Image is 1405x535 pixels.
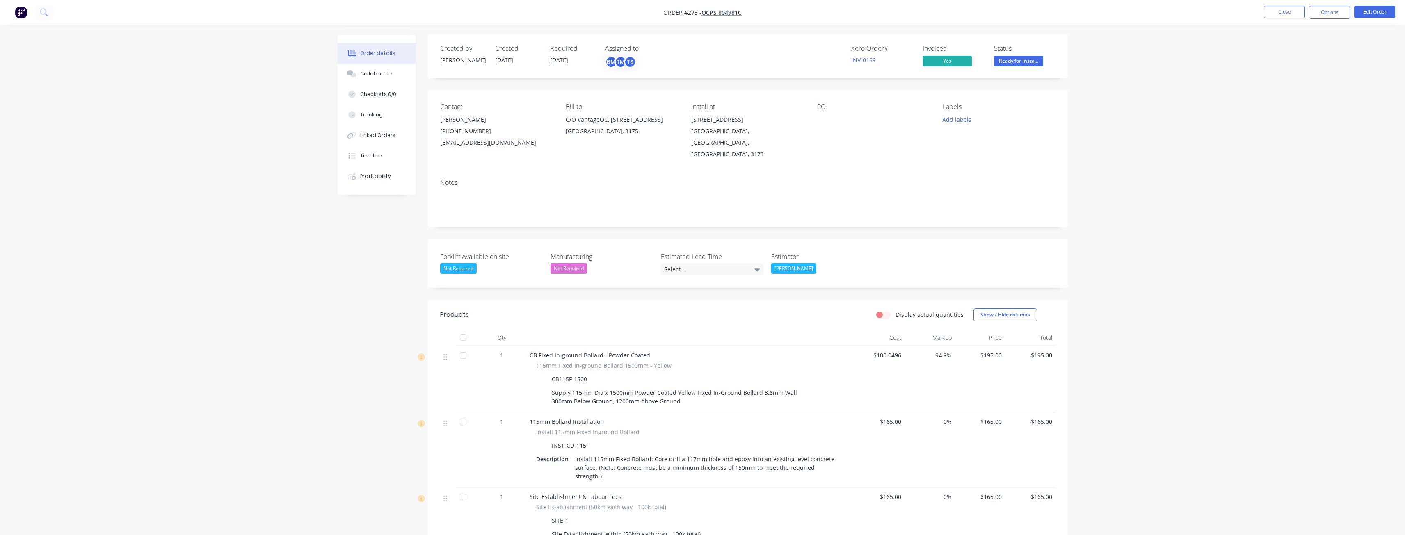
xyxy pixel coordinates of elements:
span: 0% [908,417,952,426]
span: $165.00 [858,492,902,501]
div: CB115F-1500 [548,373,590,385]
div: [PERSON_NAME][PHONE_NUMBER][EMAIL_ADDRESS][DOMAIN_NAME] [440,114,553,148]
div: Markup [905,330,955,346]
span: Yes [923,56,972,66]
div: C/O VantageOC, [STREET_ADDRESS][GEOGRAPHIC_DATA], 3175 [566,114,678,140]
div: Invoiced [923,45,984,52]
div: [GEOGRAPHIC_DATA], [GEOGRAPHIC_DATA], [GEOGRAPHIC_DATA], 3173 [691,125,804,160]
div: Not Required [551,263,587,274]
div: Created by [440,45,485,52]
div: [PHONE_NUMBER] [440,125,553,137]
span: $195.00 [958,351,1002,360]
div: Bill to [566,103,678,111]
div: Profitability [360,173,391,180]
div: Not Required [440,263,477,274]
div: TS [624,56,636,68]
span: Ready for Insta... [994,56,1043,66]
a: INV-0169 [851,56,876,64]
div: Select... [661,263,763,275]
div: Assigned to [605,45,687,52]
span: 0% [908,492,952,501]
button: Options [1309,6,1350,19]
button: Timeline [338,146,416,166]
div: Linked Orders [360,132,395,139]
span: $165.00 [858,417,902,426]
div: Xero Order # [851,45,913,52]
div: Labels [943,103,1055,111]
div: INST-CD-115F [548,439,592,451]
span: 1 [500,351,503,360]
div: Contact [440,103,553,111]
button: Show / Hide columns [973,308,1037,321]
div: Checklists 0/0 [360,91,396,98]
button: Order details [338,43,416,64]
span: [DATE] [495,56,513,64]
button: Close [1264,6,1305,18]
div: [STREET_ADDRESS][GEOGRAPHIC_DATA], [GEOGRAPHIC_DATA], [GEOGRAPHIC_DATA], 3173 [691,114,804,160]
button: Linked Orders [338,125,416,146]
div: [PERSON_NAME] [771,263,816,274]
div: Total [1005,330,1055,346]
div: Timeline [360,152,382,159]
div: [PERSON_NAME] [440,114,553,125]
a: OCPS 804981C [701,9,742,16]
button: Profitability [338,166,416,187]
div: [GEOGRAPHIC_DATA], 3175 [566,125,678,137]
div: [STREET_ADDRESS] [691,114,804,125]
button: Ready for Insta... [994,56,1043,68]
button: Collaborate [338,64,416,84]
div: Products [440,310,469,320]
div: C/O VantageOC, [STREET_ADDRESS] [566,114,678,125]
div: Collaborate [360,70,393,77]
span: $165.00 [1008,492,1052,501]
div: Created [495,45,540,52]
span: $165.00 [958,417,1002,426]
div: Tracking [360,111,383,118]
span: $195.00 [1008,351,1052,360]
button: Tracking [338,105,416,125]
button: Edit Order [1354,6,1395,18]
button: Add labels [938,114,976,125]
span: 1 [500,417,503,426]
button: Checklists 0/0 [338,84,416,105]
span: 94.9% [908,351,952,360]
label: Forklift Avaliable on site [440,252,543,262]
span: Install 115mm Fixed Inground Bollard [536,428,640,436]
span: $165.00 [958,492,1002,501]
div: TM [615,56,627,68]
label: Estimated Lead Time [661,252,763,262]
span: [DATE] [550,56,568,64]
span: 1 [500,492,503,501]
div: PO [817,103,930,111]
div: Required [550,45,595,52]
span: Site Establishment (50km each way - 100k total) [536,503,666,511]
div: Status [994,45,1055,52]
div: [EMAIL_ADDRESS][DOMAIN_NAME] [440,137,553,148]
button: BMTMTS [605,56,636,68]
div: BM [605,56,617,68]
label: Manufacturing [551,252,653,262]
span: $100.0496 [858,351,902,360]
div: Description [536,453,572,465]
img: Factory [15,6,27,18]
div: SITE-1 [548,515,572,526]
span: 115mm Bollard Installation [530,418,604,426]
span: Order #273 - [663,9,701,16]
div: Install 115mm Fixed Bollard: Core drill a 117mm hole and epoxy into an existing level concrete su... [572,453,845,482]
div: Qty [477,330,526,346]
div: Supply 115mm Dia x 1500mm Powder Coated Yellow Fixed In-Ground Bollard 3.6mm Wall 300mm Below Gro... [548,387,800,407]
div: [PERSON_NAME] [440,56,485,64]
div: Cost [854,330,905,346]
label: Display actual quantities [896,310,964,319]
label: Estimator [771,252,874,262]
div: Install at [691,103,804,111]
div: Order details [360,50,395,57]
span: $165.00 [1008,417,1052,426]
div: Price [955,330,1005,346]
span: CB Fixed In-ground Bollard - Powder Coated [530,351,650,359]
div: Notes [440,179,1055,187]
span: Site Establishment & Labour Fees [530,493,621,501]
span: 115mm Fixed In-ground Bollard 1500mm - Yellow [536,361,672,370]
